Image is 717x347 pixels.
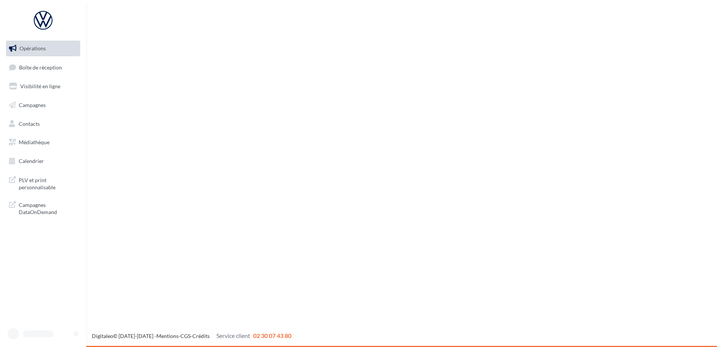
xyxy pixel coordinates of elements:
a: Médiathèque [4,134,82,150]
span: © [DATE]-[DATE] - - - [92,333,291,339]
span: Visibilité en ligne [20,83,60,89]
a: Boîte de réception [4,59,82,75]
a: Digitaleo [92,333,113,339]
a: Crédits [192,333,210,339]
span: Opérations [19,45,46,51]
span: Service client [216,332,250,339]
span: Calendrier [19,158,44,164]
span: Médiathèque [19,139,49,145]
span: PLV et print personnalisable [19,175,77,191]
a: CGS [180,333,190,339]
span: 02 30 07 43 80 [253,332,291,339]
a: PLV et print personnalisable [4,172,82,194]
span: Boîte de réception [19,64,62,70]
a: Campagnes [4,97,82,113]
a: Opérations [4,41,82,56]
a: Campagnes DataOnDemand [4,197,82,219]
a: Contacts [4,116,82,132]
a: Calendrier [4,153,82,169]
span: Contacts [19,120,40,127]
a: Mentions [156,333,178,339]
a: Visibilité en ligne [4,78,82,94]
span: Campagnes [19,102,46,108]
span: Campagnes DataOnDemand [19,200,77,216]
